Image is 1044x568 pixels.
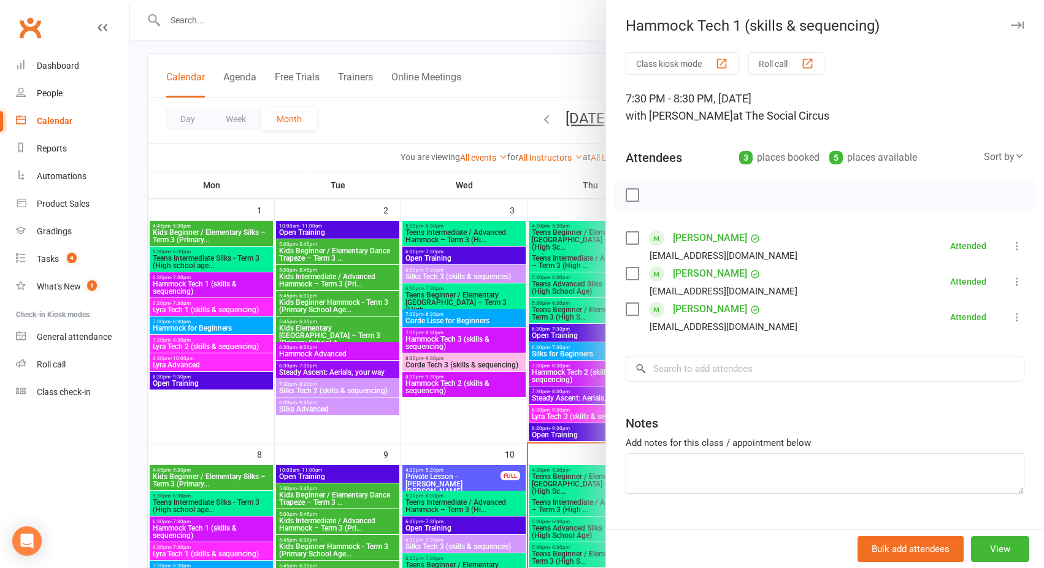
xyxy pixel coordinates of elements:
[37,199,90,209] div: Product Sales
[626,436,1024,450] div: Add notes for this class / appointment below
[829,151,843,164] div: 5
[950,313,986,321] div: Attended
[673,299,747,319] a: [PERSON_NAME]
[673,264,747,283] a: [PERSON_NAME]
[37,332,112,342] div: General attendance
[673,228,747,248] a: [PERSON_NAME]
[16,323,129,351] a: General attendance kiosk mode
[16,52,129,80] a: Dashboard
[16,351,129,378] a: Roll call
[37,387,91,397] div: Class check-in
[37,144,67,153] div: Reports
[16,378,129,406] a: Class kiosk mode
[626,356,1024,382] input: Search to add attendees
[16,190,129,218] a: Product Sales
[950,242,986,250] div: Attended
[37,359,66,369] div: Roll call
[16,273,129,301] a: What's New1
[606,17,1044,34] div: Hammock Tech 1 (skills & sequencing)
[37,116,72,126] div: Calendar
[650,283,797,299] div: [EMAIL_ADDRESS][DOMAIN_NAME]
[37,282,81,291] div: What's New
[950,277,986,286] div: Attended
[733,109,829,122] span: at The Social Circus
[16,218,129,245] a: Gradings
[858,536,964,562] button: Bulk add attendees
[739,151,753,164] div: 3
[748,52,824,75] button: Roll call
[650,319,797,335] div: [EMAIL_ADDRESS][DOMAIN_NAME]
[37,88,63,98] div: People
[67,253,77,263] span: 4
[37,61,79,71] div: Dashboard
[626,52,739,75] button: Class kiosk mode
[12,526,42,556] div: Open Intercom Messenger
[16,135,129,163] a: Reports
[626,109,733,122] span: with [PERSON_NAME]
[37,171,86,181] div: Automations
[626,415,658,432] div: Notes
[829,149,917,166] div: places available
[626,90,1024,125] div: 7:30 PM - 8:30 PM, [DATE]
[626,149,682,166] div: Attendees
[739,149,819,166] div: places booked
[15,12,45,43] a: Clubworx
[37,226,72,236] div: Gradings
[16,80,129,107] a: People
[984,149,1024,165] div: Sort by
[16,163,129,190] a: Automations
[650,248,797,264] div: [EMAIL_ADDRESS][DOMAIN_NAME]
[971,536,1029,562] button: View
[16,245,129,273] a: Tasks 4
[37,254,59,264] div: Tasks
[87,280,97,291] span: 1
[16,107,129,135] a: Calendar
